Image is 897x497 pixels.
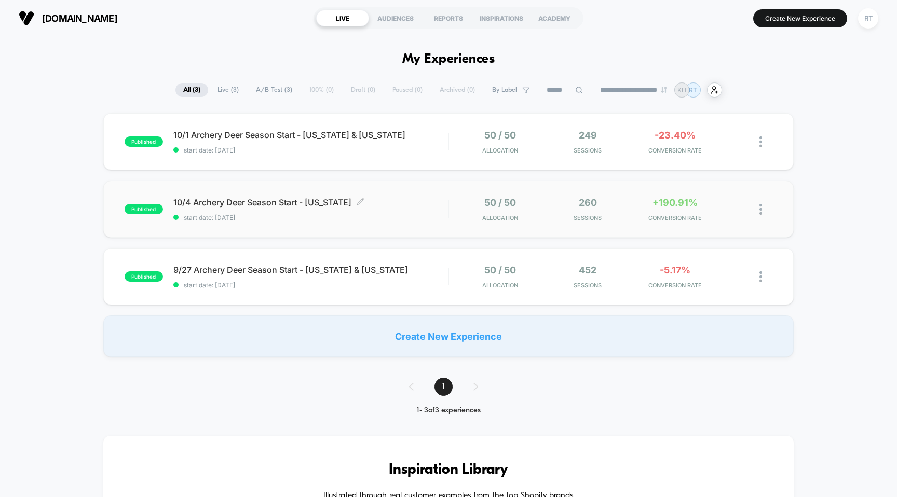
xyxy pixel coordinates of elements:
[42,13,117,24] span: [DOMAIN_NAME]
[484,265,516,275] span: 50 / 50
[16,10,120,26] button: [DOMAIN_NAME]
[210,83,247,97] span: Live ( 3 )
[173,265,448,275] span: 9/27 Archery Deer Season Start - [US_STATE] & [US_STATE]
[661,87,667,93] img: end
[402,52,495,67] h1: My Experiences
[579,265,596,275] span: 452
[753,9,847,27] button: Create New Experience
[677,86,686,94] p: KH
[125,136,163,147] span: published
[484,197,516,208] span: 50 / 50
[482,214,518,222] span: Allocation
[547,214,629,222] span: Sessions
[125,271,163,282] span: published
[759,271,762,282] img: close
[634,282,716,289] span: CONVERSION RATE
[434,378,453,396] span: 1
[634,214,716,222] span: CONVERSION RATE
[579,197,597,208] span: 260
[492,86,517,94] span: By Label
[547,147,629,154] span: Sessions
[316,10,369,26] div: LIVE
[689,86,697,94] p: RT
[660,265,690,275] span: -5.17%
[484,130,516,141] span: 50 / 50
[482,147,518,154] span: Allocation
[173,197,448,208] span: 10/4 Archery Deer Season Start - [US_STATE]
[173,214,448,222] span: start date: [DATE]
[19,10,34,26] img: Visually logo
[103,315,794,357] div: Create New Experience
[482,282,518,289] span: Allocation
[248,83,300,97] span: A/B Test ( 3 )
[579,130,597,141] span: 249
[475,10,528,26] div: INSPIRATIONS
[655,130,696,141] span: -23.40%
[173,281,448,289] span: start date: [DATE]
[175,83,208,97] span: All ( 3 )
[528,10,581,26] div: ACADEMY
[125,204,163,214] span: published
[855,8,881,29] button: RT
[858,8,878,29] div: RT
[547,282,629,289] span: Sessions
[399,406,499,415] div: 1 - 3 of 3 experiences
[369,10,422,26] div: AUDIENCES
[134,462,763,478] h3: Inspiration Library
[173,130,448,140] span: 10/1 Archery Deer Season Start - [US_STATE] & [US_STATE]
[759,204,762,215] img: close
[173,146,448,154] span: start date: [DATE]
[759,136,762,147] img: close
[422,10,475,26] div: REPORTS
[653,197,698,208] span: +190.91%
[634,147,716,154] span: CONVERSION RATE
